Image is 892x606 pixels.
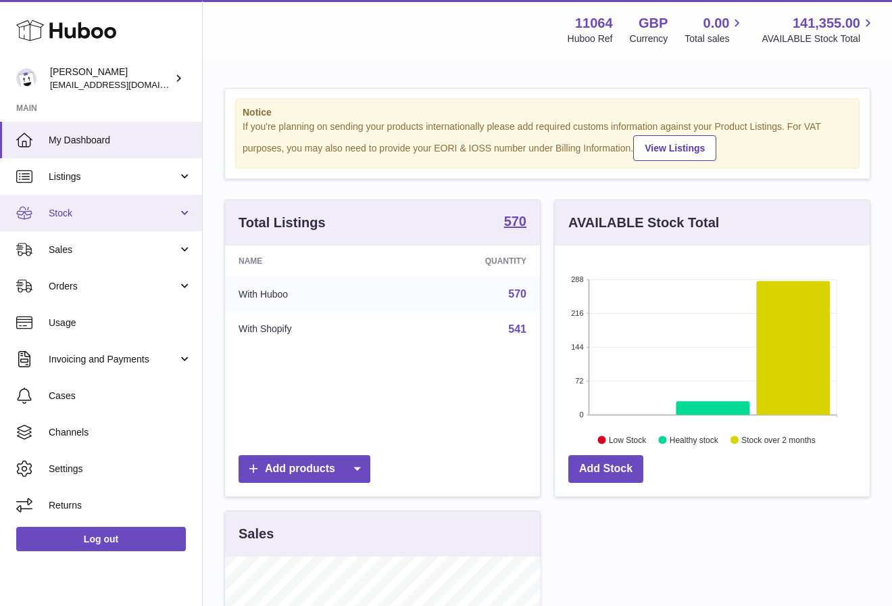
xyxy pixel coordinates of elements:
a: 0.00 Total sales [685,14,745,45]
span: Listings [49,170,178,183]
span: Total sales [685,32,745,45]
a: 570 [508,288,526,300]
a: Log out [16,527,186,551]
span: Stock [49,207,178,220]
div: Currency [630,32,668,45]
a: 570 [504,214,526,231]
div: Huboo Ref [568,32,613,45]
span: Cases [49,390,192,402]
strong: 570 [504,214,526,228]
text: 144 [571,343,583,351]
td: With Huboo [225,277,395,312]
span: Sales [49,243,178,256]
text: 0 [579,411,583,419]
text: 72 [575,377,583,385]
text: Healthy stock [670,435,719,444]
text: Low Stock [609,435,647,444]
span: Invoicing and Payments [49,353,178,366]
h3: Total Listings [239,214,326,232]
span: Settings [49,463,192,475]
span: 141,355.00 [793,14,860,32]
text: Stock over 2 months [741,435,815,444]
text: 288 [571,275,583,283]
span: [EMAIL_ADDRESS][DOMAIN_NAME] [50,79,199,90]
img: imichellrs@gmail.com [16,68,36,89]
strong: 11064 [575,14,613,32]
a: 141,355.00 AVAILABLE Stock Total [762,14,876,45]
span: Channels [49,426,192,439]
div: [PERSON_NAME] [50,66,172,91]
span: My Dashboard [49,134,192,147]
span: Orders [49,280,178,293]
h3: Sales [239,525,274,543]
th: Quantity [395,246,540,277]
strong: GBP [639,14,668,32]
a: Add Stock [568,455,643,483]
th: Name [225,246,395,277]
span: AVAILABLE Stock Total [762,32,876,45]
a: View Listings [633,135,716,161]
h3: AVAILABLE Stock Total [568,214,719,232]
a: 541 [508,323,526,335]
td: With Shopify [225,312,395,347]
span: 0.00 [703,14,730,32]
span: Returns [49,499,192,512]
a: Add products [239,455,370,483]
span: Usage [49,317,192,329]
strong: Notice [243,106,852,119]
div: If you're planning on sending your products internationally please add required customs informati... [243,120,852,161]
text: 216 [571,309,583,317]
